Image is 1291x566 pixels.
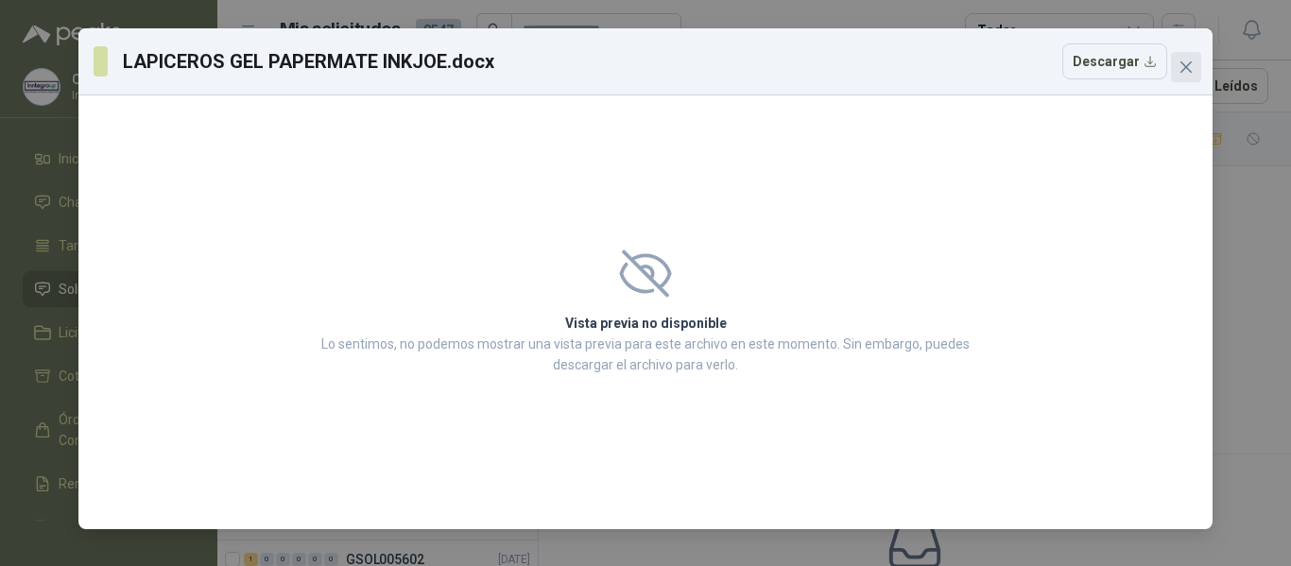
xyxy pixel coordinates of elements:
button: Descargar [1062,43,1167,79]
h2: Vista previa no disponible [316,313,975,334]
button: Close [1171,52,1201,82]
span: close [1179,60,1194,75]
p: Lo sentimos, no podemos mostrar una vista previa para este archivo en este momento. Sin embargo, ... [316,334,975,375]
h3: LAPICEROS GEL PAPERMATE INKJOE.docx [123,47,495,76]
